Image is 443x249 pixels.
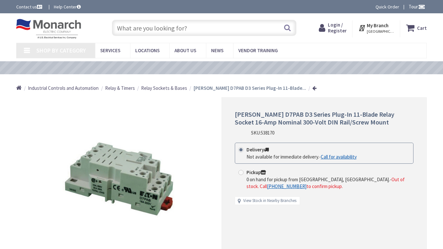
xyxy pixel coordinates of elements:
[246,176,410,190] div: -
[135,47,160,53] span: Locations
[321,153,357,160] a: Call for availability
[49,110,189,249] img: Eaton D7PAB D3 Series Plug-In 11-Blade Relay Socket 16-Amp Nominal 300-Volt DIN Rail/Screw Mount
[174,47,196,53] span: About Us
[112,20,296,36] input: What are you looking for?
[358,22,394,34] div: My Branch [GEOGRAPHIC_DATA], [GEOGRAPHIC_DATA]
[328,22,347,34] span: Login / Register
[319,22,347,34] a: Login / Register
[238,47,278,53] span: Vendor Training
[409,4,425,10] span: Tour
[100,47,120,53] span: Services
[246,169,266,175] strong: Pickup
[246,147,269,153] strong: Delivery
[261,130,274,136] span: 538170
[267,183,306,190] a: [PHONE_NUMBER]
[406,22,427,34] a: Cart
[28,85,99,91] span: Industrial Controls and Automation
[417,22,427,34] strong: Cart
[251,129,274,136] div: SKU:
[141,85,187,91] a: Relay Sockets & Bases
[246,154,319,160] span: Not available for immediate delivery.
[105,85,135,91] span: Relay & Timers
[16,4,43,10] a: Contact us
[141,85,187,91] span: Relay Sockets & Bases
[28,85,99,91] a: Industrial Controls and Automation
[54,4,81,10] a: Help Center
[160,65,273,72] a: VIEW OUR VIDEO TRAINING LIBRARY
[235,110,394,126] span: [PERSON_NAME] D7PAB D3 Series Plug-In 11-Blade Relay Socket 16-Amp Nominal 300-Volt DIN Rail/Scre...
[246,176,390,183] span: 0 on hand for pickup from [GEOGRAPHIC_DATA], [GEOGRAPHIC_DATA].
[105,85,135,91] a: Relay & Timers
[194,85,306,91] strong: [PERSON_NAME] D7PAB D3 Series Plug-In 11-Blade...
[243,198,296,204] a: View Stock in Nearby Branches
[211,47,223,53] span: News
[367,22,389,29] strong: My Branch
[376,4,399,10] a: Quick Order
[36,47,86,54] span: Shop By Category
[246,153,357,160] div: -
[367,29,394,34] span: [GEOGRAPHIC_DATA], [GEOGRAPHIC_DATA]
[16,19,81,39] img: Monarch Electric Company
